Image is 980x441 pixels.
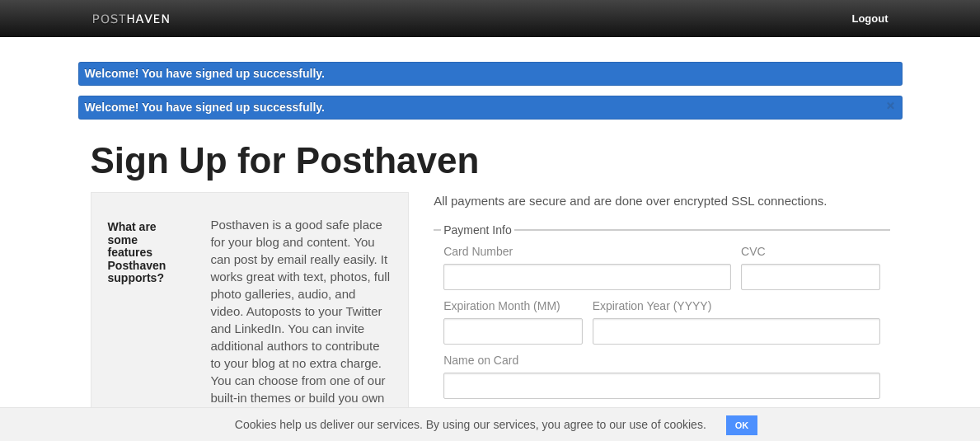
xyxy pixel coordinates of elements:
[78,62,903,86] div: Welcome! You have signed up successfully.
[593,300,880,316] label: Expiration Year (YYYY)
[108,221,186,284] h5: What are some features Posthaven supports?
[741,246,879,261] label: CVC
[85,101,326,114] span: Welcome! You have signed up successfully.
[443,354,879,370] label: Name on Card
[443,300,582,316] label: Expiration Month (MM)
[210,216,392,424] p: Posthaven is a good safe place for your blog and content. You can post by email really easily. It...
[443,246,731,261] label: Card Number
[441,224,514,236] legend: Payment Info
[434,192,889,209] p: All payments are secure and are done over encrypted SSL connections.
[726,415,758,435] button: OK
[218,408,723,441] span: Cookies help us deliver our services. By using our services, you agree to our use of cookies.
[92,14,171,26] img: Posthaven-bar
[884,96,898,116] a: ×
[91,141,890,181] h1: Sign Up for Posthaven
